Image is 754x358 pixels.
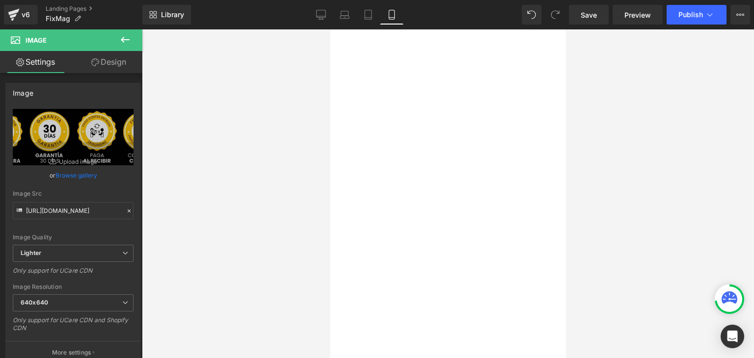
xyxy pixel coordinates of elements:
[13,190,134,197] div: Image Src
[13,234,134,241] div: Image Quality
[13,283,134,290] div: Image Resolution
[730,5,750,25] button: More
[142,5,191,25] a: New Library
[522,5,541,25] button: Undo
[581,10,597,20] span: Save
[4,5,38,25] a: v6
[46,5,142,13] a: Landing Pages
[13,316,134,338] div: Only support for UCare CDN and Shopify CDN
[52,348,91,357] p: More settings
[21,249,41,256] b: Lighter
[13,170,134,180] div: or
[161,10,184,19] span: Library
[721,325,744,348] div: Open Intercom Messenger
[20,8,32,21] div: v6
[55,167,97,184] a: Browse gallery
[309,5,333,25] a: Desktop
[13,202,134,219] input: Link
[667,5,727,25] button: Publish
[678,11,703,19] span: Publish
[624,10,651,20] span: Preview
[545,5,565,25] button: Redo
[46,15,70,23] span: FixMag
[356,5,380,25] a: Tablet
[13,267,134,281] div: Only support for UCare CDN
[21,299,48,306] b: 640x640
[73,51,144,73] a: Design
[380,5,404,25] a: Mobile
[333,5,356,25] a: Laptop
[26,36,47,44] span: Image
[613,5,663,25] a: Preview
[13,83,33,97] div: Image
